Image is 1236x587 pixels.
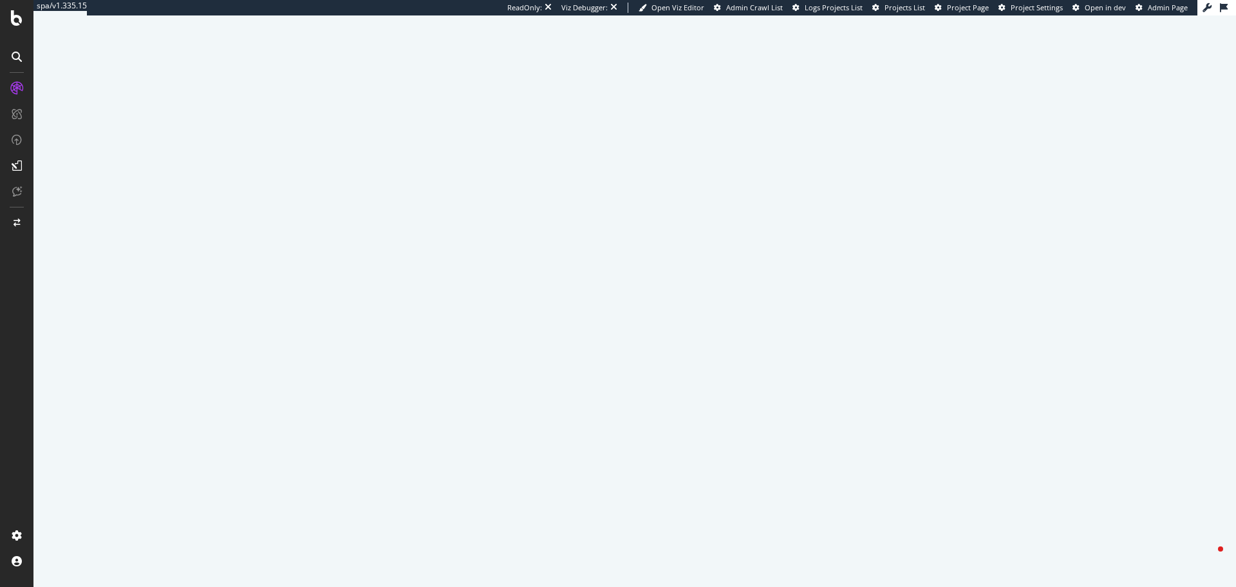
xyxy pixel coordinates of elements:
a: Open in dev [1072,3,1126,13]
a: Open Viz Editor [639,3,704,13]
a: Project Settings [998,3,1063,13]
span: Open Viz Editor [651,3,704,12]
span: Open in dev [1085,3,1126,12]
a: Project Page [935,3,989,13]
div: Viz Debugger: [561,3,608,13]
a: Projects List [872,3,925,13]
span: Project Settings [1011,3,1063,12]
a: Logs Projects List [792,3,863,13]
a: Admin Page [1136,3,1188,13]
span: Project Page [947,3,989,12]
div: ReadOnly: [507,3,542,13]
span: Admin Page [1148,3,1188,12]
span: Projects List [885,3,925,12]
span: Logs Projects List [805,3,863,12]
iframe: Intercom live chat [1192,543,1223,574]
span: Admin Crawl List [726,3,783,12]
a: Admin Crawl List [714,3,783,13]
